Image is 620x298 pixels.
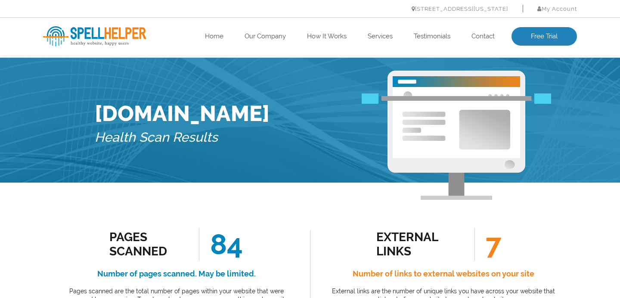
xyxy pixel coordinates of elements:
h1: [DOMAIN_NAME] [95,101,270,126]
h4: Number of links to external websites on your site [329,267,558,281]
h4: Number of pages scanned. May be limited. [62,267,291,281]
span: 7 [474,228,501,261]
img: Free Webiste Analysis [362,96,551,106]
div: Pages Scanned [109,230,187,258]
div: external links [376,230,454,258]
img: Free Website Analysis [393,87,520,158]
span: 84 [199,228,243,261]
img: Free Webiste Analysis [387,71,525,200]
h5: Health Scan Results [95,126,270,149]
